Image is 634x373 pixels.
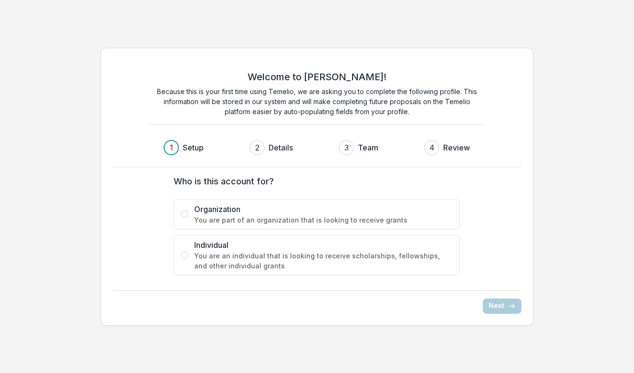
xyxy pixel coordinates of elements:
[429,142,435,153] div: 4
[194,251,453,271] span: You are an individual that is looking to receive scholarships, fellowships, and other individual ...
[483,298,521,314] button: Next
[255,142,260,153] div: 2
[248,71,386,83] h2: Welcome to [PERSON_NAME]!
[194,203,453,215] span: Organization
[358,142,378,153] h3: Team
[174,175,454,188] label: Who is this account for?
[164,140,470,155] div: Progress
[194,239,453,251] span: Individual
[269,142,293,153] h3: Details
[194,215,453,225] span: You are part of an organization that is looking to receive grants
[443,142,470,153] h3: Review
[183,142,204,153] h3: Setup
[150,86,484,117] p: Because this is your first time using Temelio, we are asking you to complete the following profil...
[344,142,349,153] div: 3
[170,142,173,153] div: 1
